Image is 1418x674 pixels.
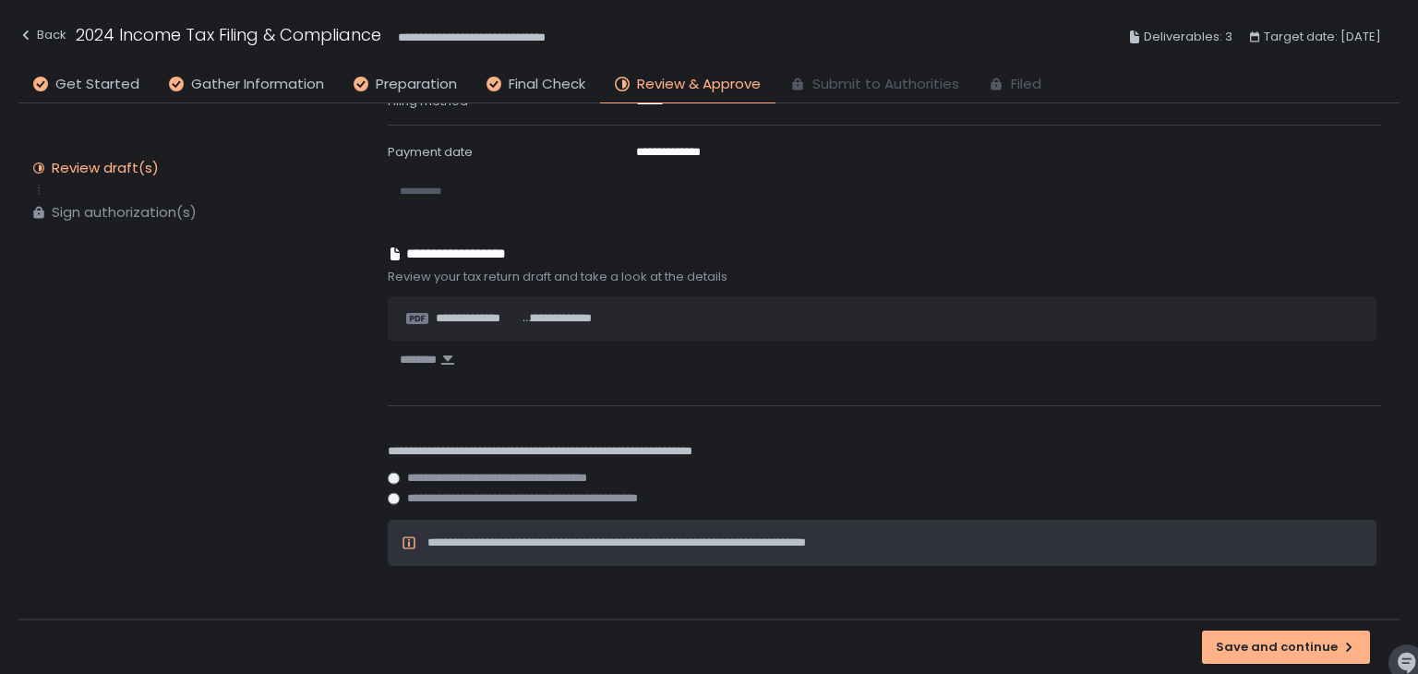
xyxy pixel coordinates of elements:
span: Deliverables: 3 [1144,26,1232,48]
span: Filed [1011,74,1041,95]
h1: 2024 Income Tax Filing & Compliance [76,22,381,47]
span: Target date: [DATE] [1264,26,1381,48]
button: Save and continue [1202,631,1370,664]
span: Review & Approve [637,74,761,95]
span: Payment date [388,143,473,161]
div: Back [18,24,66,46]
span: Preparation [376,74,457,95]
span: Get Started [55,74,139,95]
div: Review draft(s) [52,159,159,177]
button: Back [18,22,66,53]
div: Sign authorization(s) [52,203,197,222]
span: Submit to Authorities [812,74,959,95]
span: Review your tax return draft and take a look at the details [388,269,1381,285]
div: Save and continue [1216,639,1356,656]
span: Final Check [509,74,585,95]
span: Gather Information [191,74,324,95]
